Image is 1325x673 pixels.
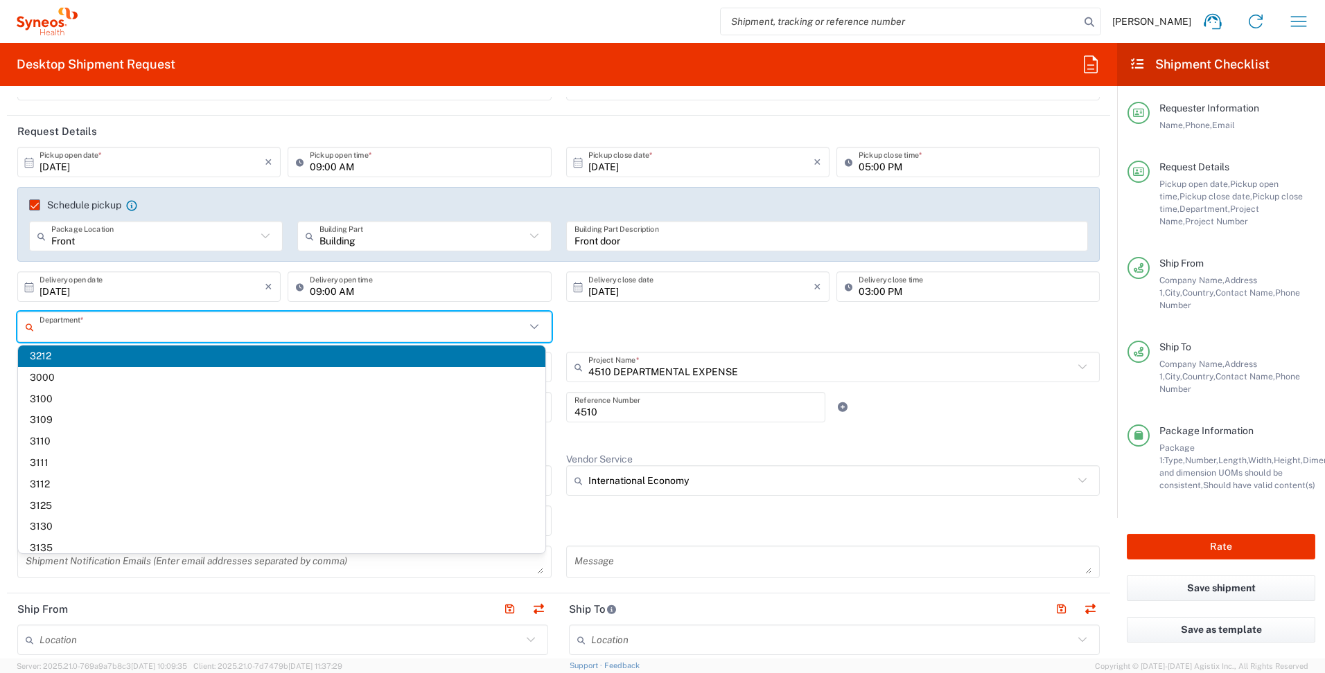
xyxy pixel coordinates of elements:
[29,199,121,210] label: Schedule pickup
[570,661,604,670] a: Support
[1159,120,1185,130] span: Name,
[1159,258,1204,269] span: Ship From
[18,516,545,537] span: 3130
[1112,15,1191,28] span: [PERSON_NAME]
[18,367,545,388] span: 3000
[1159,102,1259,114] span: Requester Information
[833,397,852,417] a: Add Reference
[1159,341,1191,352] span: Ship To
[131,662,187,670] span: [DATE] 10:09:35
[18,388,545,410] span: 3100
[265,276,272,298] i: ×
[1159,161,1229,172] span: Request Details
[18,346,545,367] span: 3212
[1185,455,1218,465] span: Number,
[193,662,342,670] span: Client: 2025.21.0-7d7479b
[18,474,545,495] span: 3112
[1159,425,1254,436] span: Package Information
[569,602,617,616] h2: Ship To
[1159,442,1195,465] span: Package 1:
[1159,275,1225,285] span: Company Name,
[1179,191,1252,201] span: Pickup close date,
[1159,359,1225,369] span: Company Name,
[814,151,821,173] i: ×
[604,661,640,670] a: Feedback
[1203,480,1315,490] span: Should have valid content(s)
[1164,455,1185,465] span: Type,
[1274,455,1303,465] span: Height,
[288,662,342,670] span: [DATE] 11:37:29
[1218,455,1248,465] span: Length,
[566,453,633,465] label: Vendor Service
[1165,371,1182,382] span: City,
[17,56,175,73] h2: Desktop Shipment Request
[1212,120,1235,130] span: Email
[1179,204,1230,214] span: Department,
[17,602,68,616] h2: Ship From
[1127,534,1315,559] button: Rate
[265,151,272,173] i: ×
[1182,371,1216,382] span: Country,
[17,125,97,138] h2: Request Details
[1159,179,1230,189] span: Pickup open date,
[18,431,545,452] span: 3110
[1130,56,1270,73] h2: Shipment Checklist
[1248,455,1274,465] span: Width,
[721,8,1080,35] input: Shipment, tracking or reference number
[1185,120,1212,130] span: Phone,
[18,495,545,517] span: 3125
[1127,575,1315,601] button: Save shipment
[18,409,545,431] span: 3109
[1185,216,1248,226] span: Project Number
[1127,617,1315,643] button: Save as template
[1216,287,1275,298] span: Contact Name,
[1095,660,1308,672] span: Copyright © [DATE]-[DATE] Agistix Inc., All Rights Reserved
[814,276,821,298] i: ×
[18,537,545,559] span: 3135
[1165,287,1182,298] span: City,
[18,452,545,474] span: 3111
[17,662,187,670] span: Server: 2025.21.0-769a9a7b8c3
[1182,287,1216,298] span: Country,
[1216,371,1275,382] span: Contact Name,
